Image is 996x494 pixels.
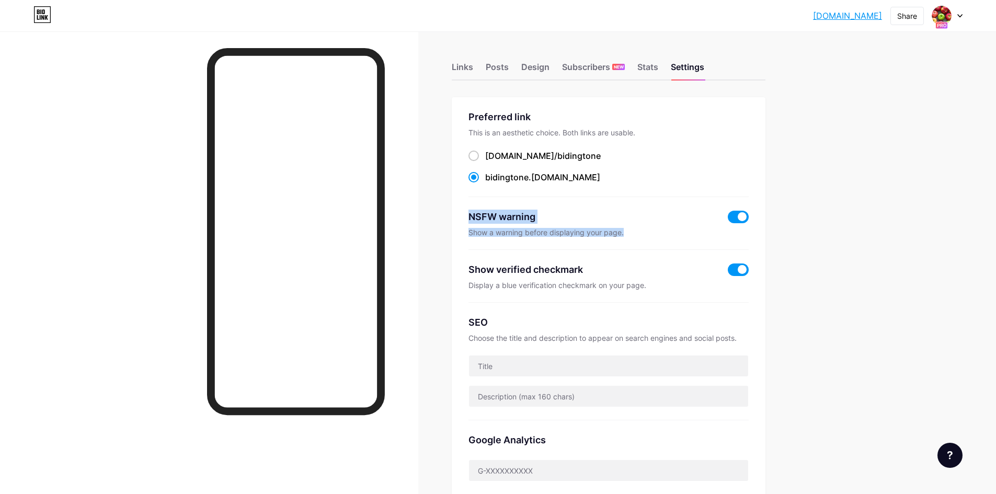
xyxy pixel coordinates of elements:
div: SEO [468,315,749,329]
div: Display a blue verification checkmark on your page. [468,281,749,290]
img: bidingtone [932,6,952,26]
div: .[DOMAIN_NAME] [485,171,600,183]
div: NSFW warning [468,210,713,224]
div: Settings [671,61,704,79]
div: Share [897,10,917,21]
div: Links [452,61,473,79]
input: G-XXXXXXXXXX [469,460,748,481]
div: Choose the title and description to appear on search engines and social posts. [468,334,749,342]
span: bidingtone [485,172,529,182]
div: Google Analytics [468,433,749,447]
input: Description (max 160 chars) [469,386,748,407]
div: Show a warning before displaying your page. [468,228,749,237]
span: bidingtone [557,151,601,161]
input: Title [469,355,748,376]
div: Preferred link [468,110,749,124]
span: NEW [614,64,624,70]
div: This is an aesthetic choice. Both links are usable. [468,128,749,137]
div: Posts [486,61,509,79]
div: Stats [637,61,658,79]
div: Design [521,61,549,79]
div: Show verified checkmark [468,262,583,277]
div: [DOMAIN_NAME]/ [485,150,601,162]
a: [DOMAIN_NAME] [813,9,882,22]
div: Subscribers [562,61,625,79]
